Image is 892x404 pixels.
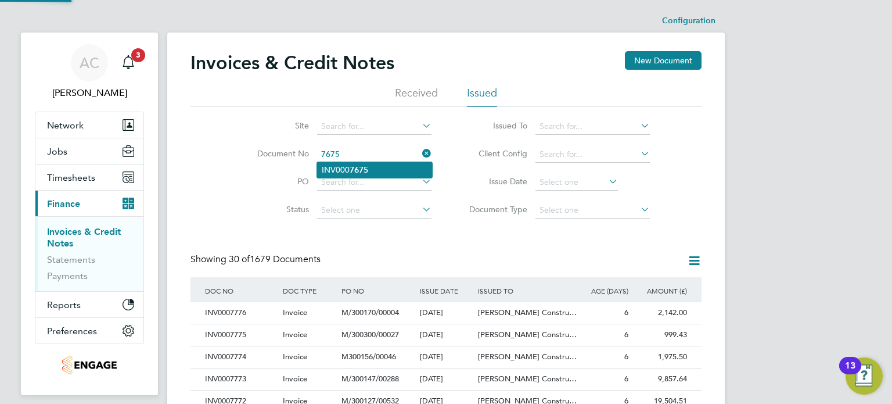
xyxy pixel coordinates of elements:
label: Client Config [461,148,527,159]
span: Network [47,120,84,131]
input: Select one [317,202,431,219]
div: INV0007776 [202,302,280,324]
span: Finance [47,198,80,209]
a: Invoices & Credit Notes [47,226,121,249]
div: 1,975.50 [631,346,690,368]
li: Configuration [662,9,715,33]
span: [PERSON_NAME] Constru… [478,352,577,362]
div: [DATE] [417,346,476,368]
div: [DATE] [417,369,476,390]
a: AC[PERSON_NAME] [35,44,144,100]
span: 1679 Documents [229,253,321,265]
span: Invoice [283,330,307,339]
input: Search for... [317,119,431,135]
span: [PERSON_NAME] Constru… [478,374,577,384]
a: Payments [47,270,88,281]
div: AMOUNT (£) [631,277,690,304]
div: AGE (DAYS) [573,277,631,304]
span: [PERSON_NAME] Constru… [478,330,577,339]
button: Open Resource Center, 13 new notifications [846,357,883,395]
a: Go to home page [35,356,144,374]
li: INV000 [317,162,432,178]
nav: Main navigation [21,33,158,395]
div: INV0007774 [202,346,280,368]
label: Issued To [461,120,527,131]
div: DOC TYPE [280,277,339,304]
label: Document Type [461,204,527,214]
div: ISSUE DATE [417,277,476,304]
div: 999.43 [631,324,690,346]
span: M/300300/00027 [341,330,399,339]
span: Invoice [283,308,307,317]
span: Reports [47,299,81,310]
button: Network [35,112,143,138]
div: Finance [35,216,143,291]
div: [DATE] [417,324,476,346]
span: Invoice [283,352,307,362]
button: New Document [625,51,702,70]
span: Invoice [283,374,307,384]
span: 3 [131,48,145,62]
span: 6 [624,330,628,339]
span: M300156/00046 [341,352,396,362]
input: Search for... [535,119,650,135]
button: Jobs [35,138,143,164]
div: DOC NO [202,277,280,304]
b: 7675 [350,165,368,175]
div: [DATE] [417,302,476,324]
input: Search for... [317,174,431,191]
input: Search for... [535,146,650,163]
a: 3 [117,44,140,81]
label: Site [242,120,309,131]
h2: Invoices & Credit Notes [190,51,394,74]
label: Status [242,204,309,214]
span: AC [80,55,99,70]
button: Finance [35,191,143,216]
div: 13 [845,366,855,381]
li: Received [395,86,438,107]
input: Select one [535,202,650,219]
div: Showing [190,253,323,266]
button: Timesheets [35,165,143,190]
div: INV0007775 [202,324,280,346]
span: M/300147/00288 [341,374,399,384]
span: 30 of [229,253,250,265]
span: M/300170/00004 [341,308,399,317]
label: Document No [242,148,309,159]
button: Preferences [35,318,143,344]
label: Issue Date [461,176,527,187]
div: 2,142.00 [631,302,690,324]
span: [PERSON_NAME] Constru… [478,308,577,317]
span: 6 [624,352,628,362]
img: tribuildsolutions-logo-retina.png [62,356,116,374]
button: Reports [35,292,143,317]
div: ISSUED TO [475,277,573,304]
span: 6 [624,374,628,384]
div: 9,857.64 [631,369,690,390]
span: Amelia Cox [35,86,144,100]
span: Timesheets [47,172,95,183]
span: Jobs [47,146,67,157]
input: Search for... [317,146,431,163]
div: INV0007773 [202,369,280,390]
li: Issued [467,86,497,107]
div: PO NO [339,277,416,304]
label: PO [242,176,309,187]
span: 6 [624,308,628,317]
input: Select one [535,174,618,191]
a: Statements [47,254,95,265]
span: Preferences [47,326,97,337]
